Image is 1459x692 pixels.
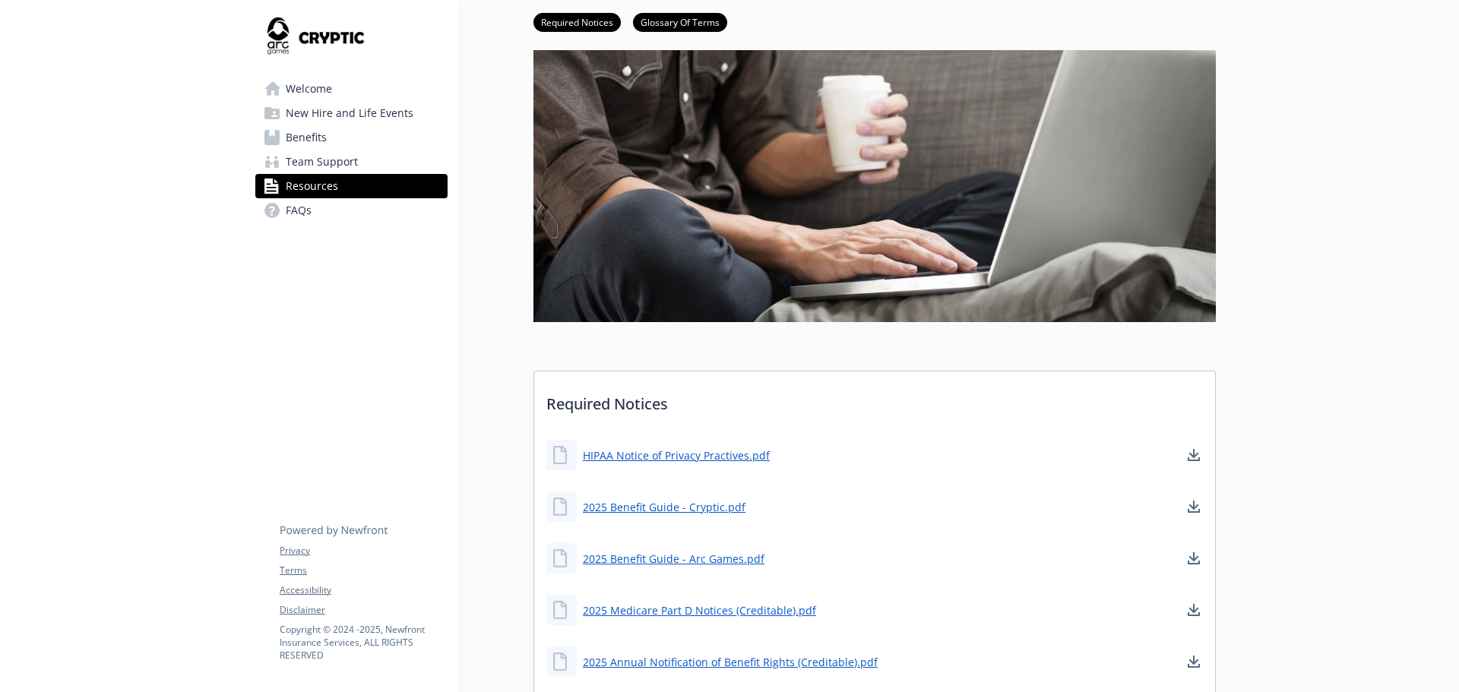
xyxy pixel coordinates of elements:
a: Required Notices [533,14,621,29]
a: download document [1185,498,1203,516]
a: Disclaimer [280,603,447,617]
a: Privacy [280,544,447,558]
a: FAQs [255,198,448,223]
img: resources page banner [533,50,1216,322]
a: New Hire and Life Events [255,101,448,125]
a: download document [1185,446,1203,464]
a: Accessibility [280,583,447,597]
a: download document [1185,601,1203,619]
a: 2025 Benefit Guide - Cryptic.pdf [583,499,745,515]
a: download document [1185,653,1203,671]
a: Benefits [255,125,448,150]
span: FAQs [286,198,312,223]
a: Welcome [255,77,448,101]
a: 2025 Benefit Guide - Arc Games.pdf [583,551,764,567]
span: Resources [286,174,338,198]
a: Terms [280,564,447,577]
a: HIPAA Notice of Privacy Practives.pdf [583,447,770,463]
p: Required Notices [534,371,1215,428]
a: Resources [255,174,448,198]
a: Team Support [255,150,448,174]
a: 2025 Annual Notification of Benefit Rights (Creditable).pdf [583,654,878,670]
a: 2025 Medicare Part D Notices (Creditable).pdf [583,602,816,618]
span: New Hire and Life Events [286,101,413,125]
a: Glossary Of Terms [633,14,727,29]
span: Welcome [286,77,332,101]
p: Copyright © 2024 - 2025 , Newfront Insurance Services, ALL RIGHTS RESERVED [280,623,447,662]
a: download document [1185,549,1203,567]
span: Benefits [286,125,327,150]
span: Team Support [286,150,358,174]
